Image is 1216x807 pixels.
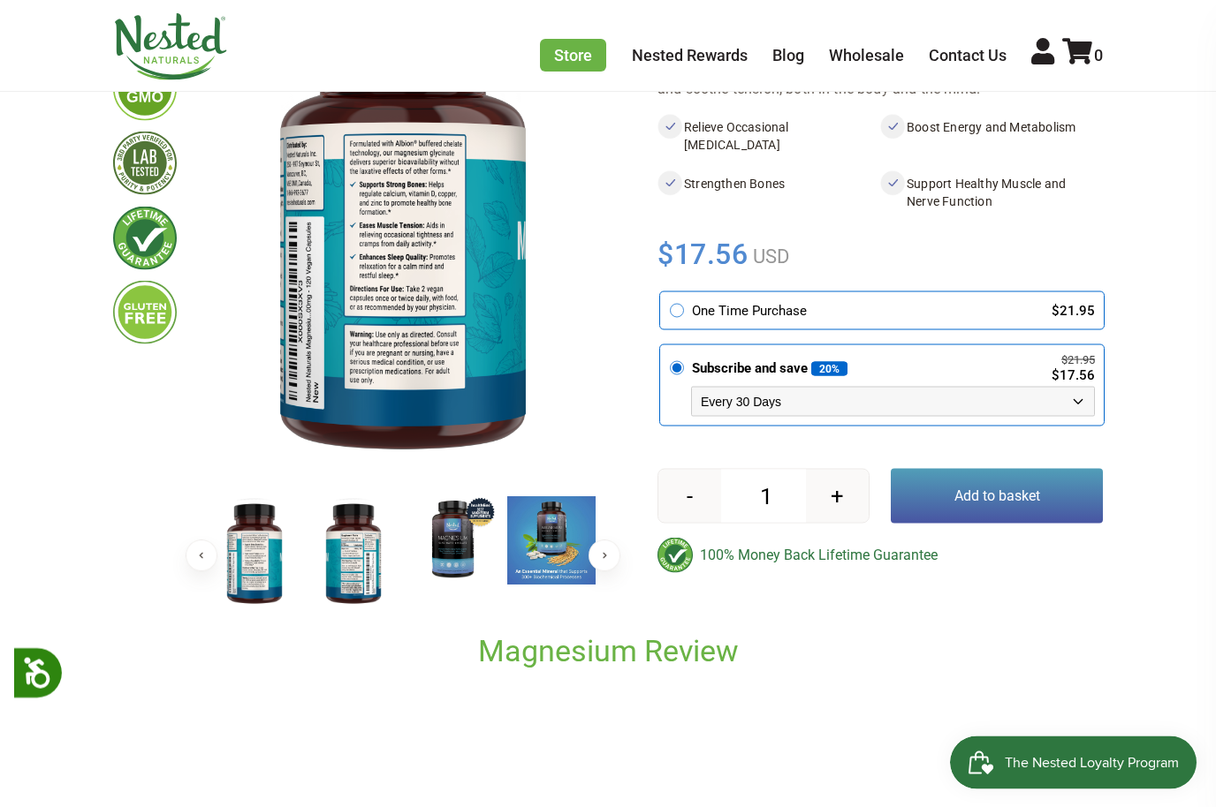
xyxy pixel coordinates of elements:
img: Magnesium Glycinate [309,497,398,612]
span: USD [749,245,789,268]
a: Blog [772,46,804,64]
img: lifetimeguarantee [113,207,177,270]
li: Relieve Occasional [MEDICAL_DATA] [657,115,880,157]
img: Magnesium Glycinate [408,497,497,585]
li: Strengthen Bones [657,171,880,214]
li: Boost Energy and Metabolism [880,115,1103,157]
iframe: Button to open loyalty program pop-up [950,736,1198,789]
span: $17.56 [657,235,749,274]
a: 0 [1062,46,1103,64]
img: Nested Naturals [113,13,228,80]
a: Contact Us [929,46,1007,64]
button: Next [589,540,620,572]
div: 100% Money Back Lifetime Guarantee [657,538,1103,573]
img: glutenfree [113,281,177,344]
span: 0 [1094,46,1103,64]
button: Add to basket [891,469,1103,524]
h2: Magnesium Review [210,632,1006,670]
a: Wholesale [829,46,904,64]
img: Magnesium Glycinate [210,497,299,612]
img: badge-lifetimeguarantee-color.svg [657,538,693,573]
button: + [806,470,869,523]
img: thirdpartytested [113,132,177,195]
button: Previous [186,540,217,572]
img: Magnesium Glycinate [507,497,596,585]
a: Store [540,39,606,72]
li: Support Healthy Muscle and Nerve Function [880,171,1103,214]
a: Nested Rewards [632,46,748,64]
button: - [658,470,721,523]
